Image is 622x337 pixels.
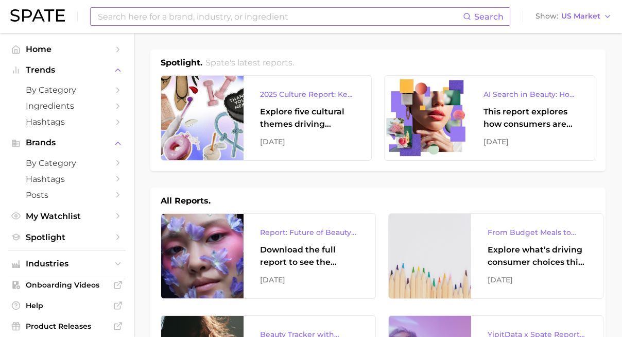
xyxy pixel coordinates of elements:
span: Hashtags [26,174,108,184]
div: Download the full report to see the Future of Beauty trends we unpacked during the webinar. [260,244,359,268]
input: Search here for a brand, industry, or ingredient [97,8,463,25]
img: SPATE [10,9,65,22]
h1: Spotlight. [161,57,202,69]
a: Posts [8,187,126,203]
span: Onboarding Videos [26,280,108,290]
span: Posts [26,190,108,200]
a: Hashtags [8,114,126,130]
span: My Watchlist [26,211,108,221]
span: Help [26,301,108,310]
a: Spotlight [8,229,126,245]
button: Industries [8,256,126,272]
span: Product Releases [26,322,108,331]
div: Explore what’s driving consumer choices this back-to-school season From budget-friendly meals to ... [488,244,586,268]
span: Home [26,44,108,54]
div: [DATE] [483,136,578,148]
a: Home [8,41,126,57]
span: US Market [561,13,600,19]
span: by Category [26,85,108,95]
a: AI Search in Beauty: How Consumers Are Using ChatGPT vs. Google SearchThis report explores how co... [384,75,595,161]
div: AI Search in Beauty: How Consumers Are Using ChatGPT vs. Google Search [483,88,578,100]
div: From Budget Meals to Functional Snacks: Food & Beverage Trends Shaping Consumer Behavior This Sch... [488,226,586,239]
a: by Category [8,82,126,98]
div: Explore five cultural themes driving influence across beauty, food, and pop culture. [260,106,355,130]
div: [DATE] [260,136,355,148]
a: From Budget Meals to Functional Snacks: Food & Beverage Trends Shaping Consumer Behavior This Sch... [388,213,603,299]
span: Brands [26,138,108,147]
span: Search [474,12,504,22]
span: Hashtags [26,117,108,127]
div: 2025 Culture Report: Key Themes That Are Shaping Consumer Demand [260,88,355,100]
a: My Watchlist [8,208,126,224]
button: Trends [8,62,126,78]
button: ShowUS Market [533,10,614,23]
a: Ingredients [8,98,126,114]
span: by Category [26,158,108,168]
a: by Category [8,155,126,171]
span: Trends [26,65,108,75]
span: Spotlight [26,232,108,242]
div: Report: Future of Beauty Webinar [260,226,359,239]
div: [DATE] [260,274,359,286]
a: Help [8,298,126,313]
a: Hashtags [8,171,126,187]
span: Industries [26,259,108,268]
span: Show [535,13,558,19]
h1: All Reports. [161,195,211,207]
button: Brands [8,135,126,150]
a: Report: Future of Beauty WebinarDownload the full report to see the Future of Beauty trends we un... [161,213,376,299]
a: 2025 Culture Report: Key Themes That Are Shaping Consumer DemandExplore five cultural themes driv... [161,75,372,161]
a: Onboarding Videos [8,277,126,293]
h2: Spate's latest reports. [205,57,294,69]
span: Ingredients [26,101,108,111]
a: Product Releases [8,318,126,334]
div: [DATE] [488,274,586,286]
div: This report explores how consumers are engaging with AI-powered search tools — and what it means ... [483,106,578,130]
